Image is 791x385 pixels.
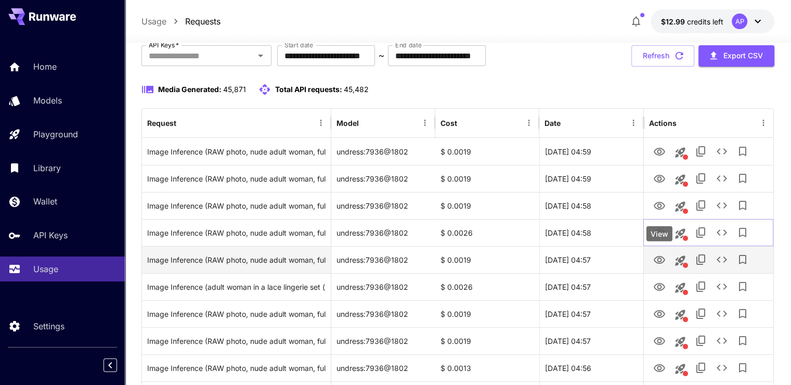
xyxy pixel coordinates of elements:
div: Click to copy prompt [147,192,326,219]
div: Actions [649,119,677,127]
p: Playground [33,128,78,140]
button: Copy TaskUUID [691,141,711,162]
button: See details [711,168,732,189]
div: $ 0.0019 [435,246,539,273]
button: Menu [626,115,641,130]
button: This request includes a reference image. Clicking this will load all other parameters, but for pr... [670,196,691,217]
div: Click to copy prompt [147,247,326,273]
a: Requests [185,15,221,28]
div: undress:7936@1802 [331,300,435,327]
div: $ 0.0026 [435,219,539,246]
button: Collapse sidebar [103,358,117,372]
button: Copy TaskUUID [691,168,711,189]
div: $ 0.0019 [435,192,539,219]
nav: breadcrumb [141,15,221,28]
div: Date [544,119,561,127]
div: 22 Sep, 2025 04:57 [539,246,643,273]
div: Click to copy prompt [147,138,326,165]
button: Sort [360,115,374,130]
div: 22 Sep, 2025 04:59 [539,138,643,165]
button: Copy TaskUUID [691,276,711,297]
span: credits left [687,17,723,26]
div: 22 Sep, 2025 04:58 [539,219,643,246]
div: undress:7936@1802 [331,273,435,300]
button: Copy TaskUUID [691,249,711,270]
div: AP [732,14,747,29]
label: End date [395,41,421,49]
button: Sort [177,115,192,130]
button: View [649,357,670,378]
div: Click to copy prompt [147,165,326,192]
div: 22 Sep, 2025 04:59 [539,165,643,192]
button: Add to library [732,168,753,189]
button: See details [711,357,732,378]
div: undress:7936@1802 [331,192,435,219]
button: View [649,330,670,351]
button: Add to library [732,141,753,162]
div: 22 Sep, 2025 04:58 [539,192,643,219]
button: Copy TaskUUID [691,222,711,243]
div: undress:7936@1802 [331,219,435,246]
div: undress:7936@1802 [331,354,435,381]
button: View [649,140,670,162]
div: Click to copy prompt [147,301,326,327]
span: Total API requests: [275,85,342,94]
div: View [646,226,672,241]
button: This request includes a reference image. Clicking this will load all other parameters, but for pr... [670,331,691,352]
div: 22 Sep, 2025 04:57 [539,327,643,354]
p: Usage [33,263,58,275]
div: Click to copy prompt [147,274,326,300]
div: $ 0.0019 [435,300,539,327]
button: See details [711,303,732,324]
div: $12.98653 [661,16,723,27]
span: $12.99 [661,17,687,26]
span: 45,482 [344,85,369,94]
button: View [649,249,670,270]
label: Start date [284,41,313,49]
button: Menu [522,115,536,130]
button: Refresh [631,45,694,67]
button: Copy TaskUUID [691,195,711,216]
button: See details [711,276,732,297]
button: Add to library [732,357,753,378]
button: See details [711,249,732,270]
p: Home [33,60,57,73]
button: Add to library [732,303,753,324]
button: $12.98653AP [651,9,774,33]
button: Copy TaskUUID [691,303,711,324]
p: Library [33,162,61,174]
div: 22 Sep, 2025 04:56 [539,354,643,381]
button: Menu [418,115,432,130]
div: 22 Sep, 2025 04:57 [539,273,643,300]
p: Wallet [33,195,57,208]
button: This request includes a reference image. Clicking this will load all other parameters, but for pr... [670,358,691,379]
button: View [649,276,670,297]
div: $ 0.0019 [435,165,539,192]
button: See details [711,195,732,216]
div: undress:7936@1802 [331,138,435,165]
button: Add to library [732,222,753,243]
div: 22 Sep, 2025 04:57 [539,300,643,327]
button: This request includes a reference image. Clicking this will load all other parameters, but for pr... [670,304,691,325]
div: undress:7936@1802 [331,327,435,354]
div: Click to copy prompt [147,355,326,381]
label: API Keys [149,41,179,49]
button: Add to library [732,249,753,270]
button: Export CSV [698,45,774,67]
div: $ 0.0019 [435,138,539,165]
span: 45,871 [223,85,246,94]
p: Settings [33,320,64,332]
span: Media Generated: [158,85,222,94]
button: View [649,195,670,216]
div: Model [336,119,359,127]
button: This request includes a reference image. Clicking this will load all other parameters, but for pr... [670,223,691,244]
div: $ 0.0013 [435,354,539,381]
button: See details [711,222,732,243]
p: ~ [379,49,384,62]
p: Usage [141,15,166,28]
button: Add to library [732,276,753,297]
button: Open [253,48,268,63]
div: $ 0.0019 [435,327,539,354]
button: Copy TaskUUID [691,330,711,351]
